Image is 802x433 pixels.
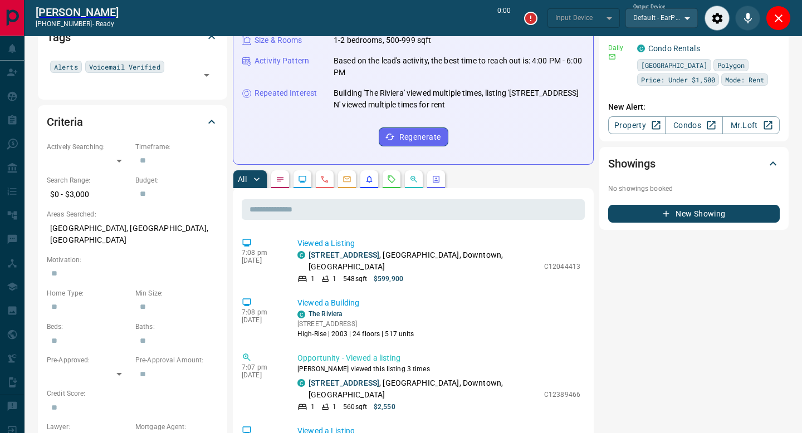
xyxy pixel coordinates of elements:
p: All [238,175,247,183]
div: condos.ca [297,379,305,387]
p: $599,900 [374,274,403,284]
p: 560 sqft [343,402,367,412]
a: Mr.Loft [722,116,780,134]
svg: Calls [320,175,329,184]
p: 1 [311,402,315,412]
p: 1 [332,274,336,284]
div: condos.ca [297,251,305,259]
p: 7:07 pm [242,363,281,371]
div: Showings [608,150,780,177]
svg: Opportunities [409,175,418,184]
a: Property [608,116,666,134]
p: Lawyer: [47,422,130,432]
span: Mode: Rent [725,74,764,85]
svg: Agent Actions [432,175,441,184]
p: Actively Searching: [47,142,130,152]
p: , [GEOGRAPHIC_DATA], Downtown, [GEOGRAPHIC_DATA] [309,249,539,273]
a: [PERSON_NAME] [36,6,119,19]
p: Viewed a Building [297,297,580,309]
div: Criteria [47,109,218,135]
span: Price: Under $1,500 [641,74,715,85]
span: ready [96,20,115,28]
h2: Criteria [47,113,83,131]
p: Timeframe: [135,142,218,152]
p: 7:08 pm [242,308,281,316]
div: condos.ca [637,45,645,52]
p: Pre-Approval Amount: [135,355,218,365]
p: Search Range: [47,175,130,185]
p: 1 [332,402,336,412]
a: The Riviera [309,310,342,318]
p: Home Type: [47,288,130,298]
p: $2,550 [374,402,395,412]
p: Beds: [47,322,130,332]
h2: Tags [47,28,70,46]
p: [DATE] [242,257,281,264]
p: $0 - $3,000 [47,185,130,204]
p: [DATE] [242,371,281,379]
p: New Alert: [608,101,780,113]
div: Tags [47,24,218,51]
p: 1 [311,274,315,284]
h2: Showings [608,155,656,173]
svg: Lead Browsing Activity [298,175,307,184]
p: Size & Rooms [255,35,302,46]
p: Pre-Approved: [47,355,130,365]
p: 1-2 bedrooms, 500-999 sqft [334,35,431,46]
p: Repeated Interest [255,87,317,99]
p: [STREET_ADDRESS] [297,319,414,329]
button: Regenerate [379,127,448,146]
span: Alerts [54,61,78,72]
span: Polygon [717,60,745,71]
button: New Showing [608,205,780,223]
svg: Notes [276,175,285,184]
p: Areas Searched: [47,209,218,219]
div: Close [766,6,791,31]
p: Motivation: [47,255,218,265]
p: C12389466 [544,390,580,400]
p: 7:08 pm [242,249,281,257]
p: 0:00 [497,6,511,31]
a: [STREET_ADDRESS] [309,250,379,259]
p: Based on the lead's activity, the best time to reach out is: 4:00 PM - 6:00 PM [334,55,584,78]
a: Condos [665,116,722,134]
p: Credit Score: [47,388,218,398]
p: Baths: [135,322,218,332]
span: Voicemail Verified [89,61,160,72]
p: No showings booked [608,184,780,194]
p: Building 'The Riviera' viewed multiple times, listing '[STREET_ADDRESS] N' viewed multiple times ... [334,87,584,111]
p: Daily [608,43,630,53]
p: Mortgage Agent: [135,422,218,432]
p: Min Size: [135,288,218,298]
p: High-Rise | 2003 | 24 floors | 517 units [297,329,414,339]
p: [PHONE_NUMBER] - [36,19,119,29]
a: [STREET_ADDRESS] [309,378,379,387]
p: Viewed a Listing [297,238,580,249]
button: Open [199,67,214,83]
p: C12044413 [544,262,580,272]
div: Default - EarPods (05ac:110b) [625,8,698,27]
label: Output Device [633,3,665,11]
p: Activity Pattern [255,55,309,67]
div: Mute [735,6,760,31]
p: Opportunity - Viewed a listing [297,352,580,364]
a: Condo Rentals [648,44,700,53]
svg: Listing Alerts [365,175,374,184]
p: [GEOGRAPHIC_DATA], [GEOGRAPHIC_DATA], [GEOGRAPHIC_DATA] [47,219,218,249]
svg: Email [608,53,616,61]
p: , [GEOGRAPHIC_DATA], Downtown, [GEOGRAPHIC_DATA] [309,377,539,401]
p: Budget: [135,175,218,185]
div: condos.ca [297,311,305,318]
p: [PERSON_NAME] viewed this listing 3 times [297,364,580,374]
p: 548 sqft [343,274,367,284]
div: Audio Settings [705,6,730,31]
p: [DATE] [242,316,281,324]
span: [GEOGRAPHIC_DATA] [641,60,707,71]
svg: Requests [387,175,396,184]
svg: Emails [343,175,351,184]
